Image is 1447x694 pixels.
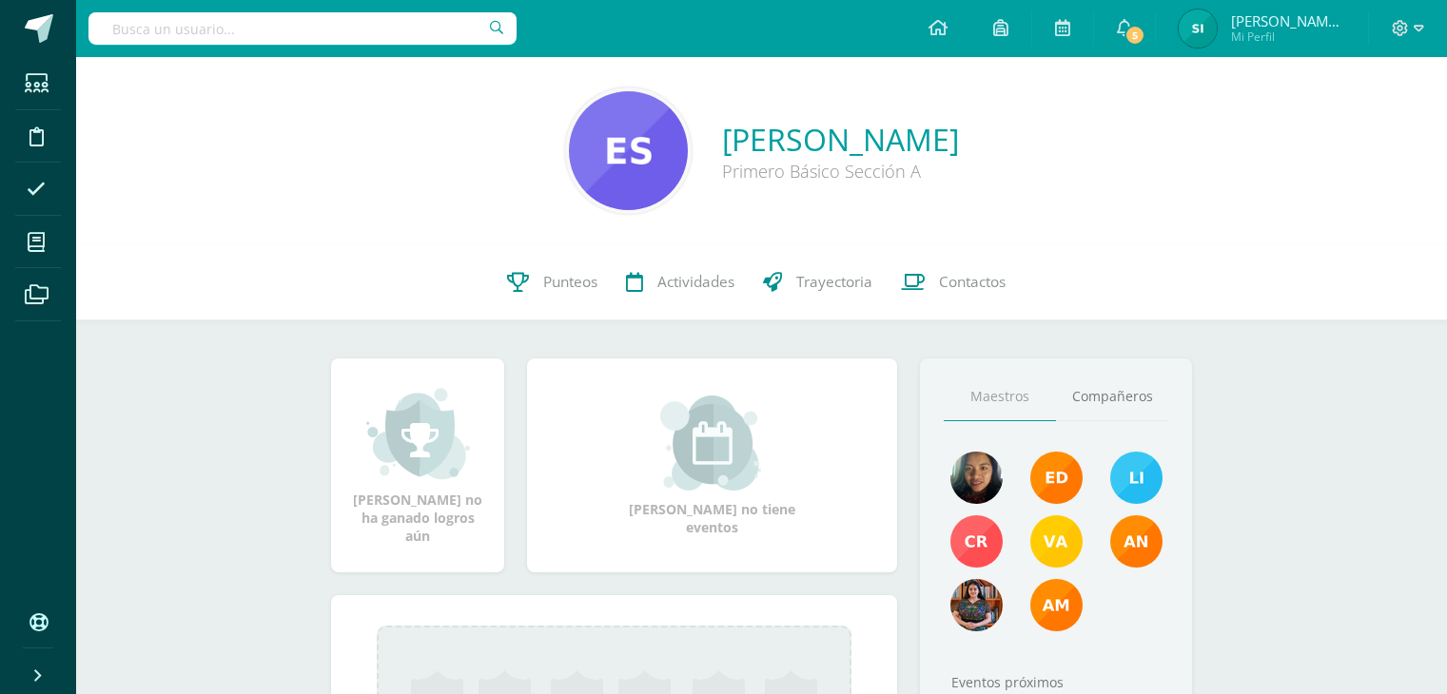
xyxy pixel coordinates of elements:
[1231,29,1345,45] span: Mi Perfil
[1030,579,1083,631] img: 50f882f3bb7c90aae75b3f40dfd7f9ae.png
[88,12,517,45] input: Busca un usuario...
[350,386,485,545] div: [PERSON_NAME] no ha ganado logros aún
[612,244,749,320] a: Actividades
[944,673,1168,691] div: Eventos próximos
[493,244,612,320] a: Punteos
[722,160,959,183] div: Primero Básico Sección A
[749,244,887,320] a: Trayectoria
[944,373,1056,421] a: Maestros
[1110,452,1163,504] img: 93ccdf12d55837f49f350ac5ca2a40a5.png
[657,272,734,292] span: Actividades
[939,272,1006,292] span: Contactos
[569,91,688,210] img: 382b265d03c899bd3eeb79d432854dcf.png
[1124,25,1145,46] span: 5
[617,395,808,536] div: [PERSON_NAME] no tiene eventos
[1231,11,1345,30] span: [PERSON_NAME] Ixsulim
[1030,452,1083,504] img: f40e456500941b1b33f0807dd74ea5cf.png
[950,515,1003,568] img: 6117b1eb4e8225ef5a84148c985d17e2.png
[1056,373,1168,421] a: Compañeros
[796,272,872,292] span: Trayectoria
[1110,515,1163,568] img: a348d660b2b29c2c864a8732de45c20a.png
[1179,10,1217,48] img: c1c662e5b2667b155f2f5a1d1cb560f3.png
[722,119,959,160] a: [PERSON_NAME]
[1030,515,1083,568] img: cd5e356245587434922763be3243eb79.png
[543,272,597,292] span: Punteos
[660,395,764,491] img: event_small.png
[950,452,1003,504] img: c97de3f0a4f62e6deb7e91c2258cdedc.png
[950,579,1003,631] img: 96169a482c0de6f8e254ca41c8b0a7b1.png
[366,386,470,481] img: achievement_small.png
[887,244,1020,320] a: Contactos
